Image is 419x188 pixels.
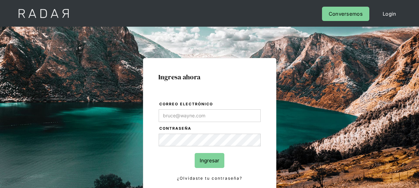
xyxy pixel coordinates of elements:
[376,7,403,21] a: Login
[159,101,261,108] label: Correo electrónico
[159,125,261,132] label: Contraseña
[158,101,261,182] form: Login Form
[195,153,224,168] input: Ingresar
[158,73,261,81] h1: Ingresa ahora
[159,175,261,182] a: ¿Olvidaste tu contraseña?
[322,7,369,21] a: Conversemos
[159,109,261,122] input: bruce@wayne.com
